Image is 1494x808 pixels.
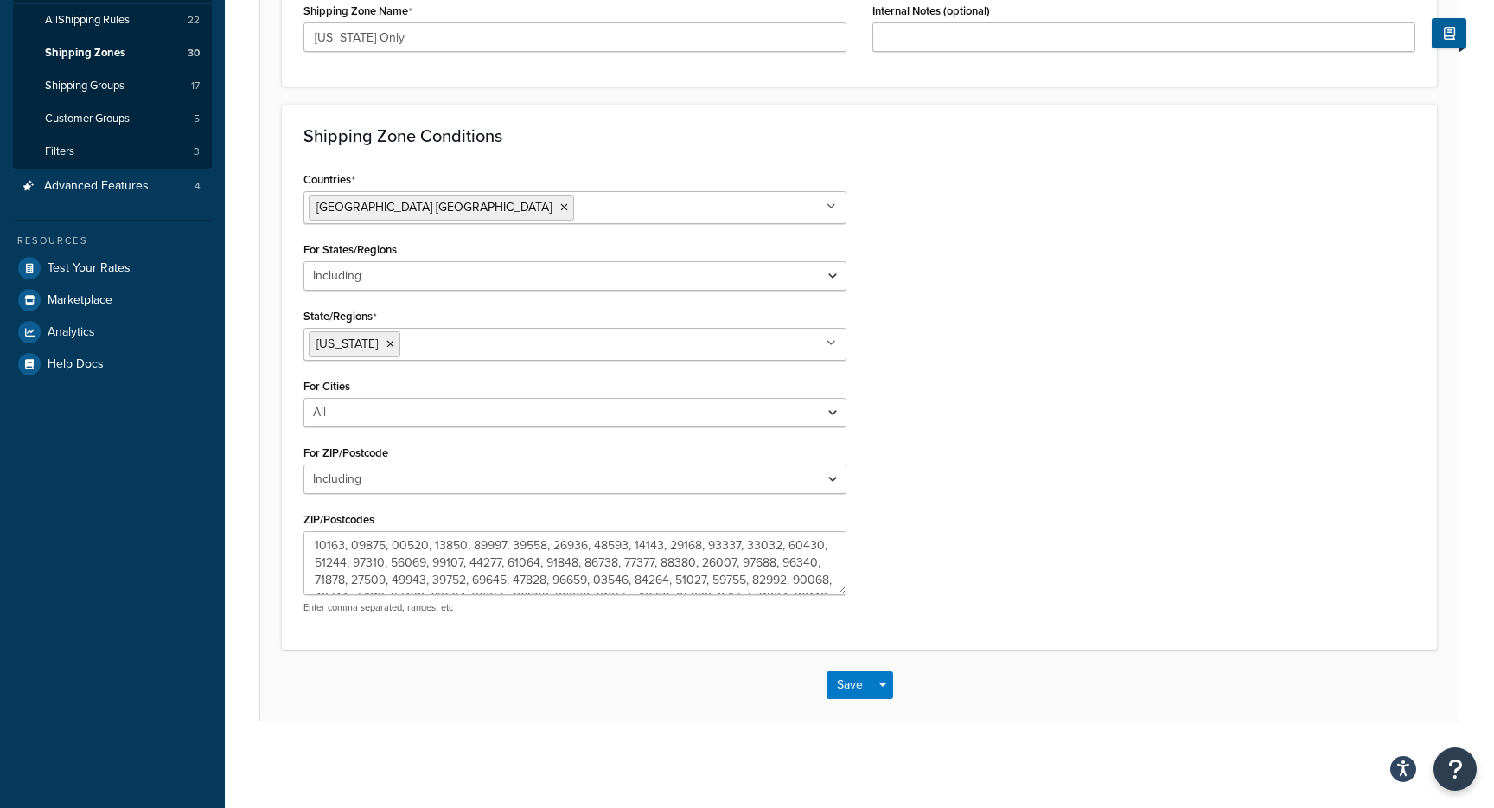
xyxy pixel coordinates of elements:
[194,112,200,126] span: 5
[13,285,212,316] a: Marketplace
[13,136,212,168] a: Filters3
[191,79,200,93] span: 17
[316,335,378,353] span: [US_STATE]
[13,170,212,202] li: Advanced Features
[188,13,200,28] span: 22
[303,173,355,187] label: Countries
[827,671,873,699] button: Save
[48,261,131,276] span: Test Your Rates
[13,37,212,69] li: Shipping Zones
[45,13,130,28] span: All Shipping Rules
[303,446,388,459] label: For ZIP/Postcode
[13,103,212,135] a: Customer Groups5
[13,234,212,248] div: Resources
[303,601,846,614] p: Enter comma separated, ranges, etc
[303,380,350,393] label: For Cities
[13,4,212,36] a: AllShipping Rules22
[44,179,149,194] span: Advanced Features
[13,253,212,284] a: Test Your Rates
[45,79,124,93] span: Shipping Groups
[45,144,74,159] span: Filters
[1433,747,1477,791] button: Open Resource Center
[303,243,397,256] label: For States/Regions
[13,70,212,102] a: Shipping Groups17
[13,70,212,102] li: Shipping Groups
[13,37,212,69] a: Shipping Zones30
[316,198,552,216] span: [GEOGRAPHIC_DATA] [GEOGRAPHIC_DATA]
[48,357,104,372] span: Help Docs
[13,317,212,348] a: Analytics
[13,170,212,202] a: Advanced Features4
[194,144,200,159] span: 3
[13,136,212,168] li: Filters
[303,310,377,324] label: State/Regions
[45,46,125,61] span: Shipping Zones
[303,531,846,595] textarea: 10163, 09875, 00520, 13850, 89997, 39558, 26936, 48593, 14143, 29168, 93337, 33032, 60430, 51244,...
[48,325,95,340] span: Analytics
[48,293,112,308] span: Marketplace
[872,4,990,17] label: Internal Notes (optional)
[303,4,412,18] label: Shipping Zone Name
[195,179,201,194] span: 4
[13,103,212,135] li: Customer Groups
[13,349,212,380] a: Help Docs
[45,112,130,126] span: Customer Groups
[303,513,374,526] label: ZIP/Postcodes
[188,46,200,61] span: 30
[303,126,1415,145] h3: Shipping Zone Conditions
[1432,18,1466,48] button: Show Help Docs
